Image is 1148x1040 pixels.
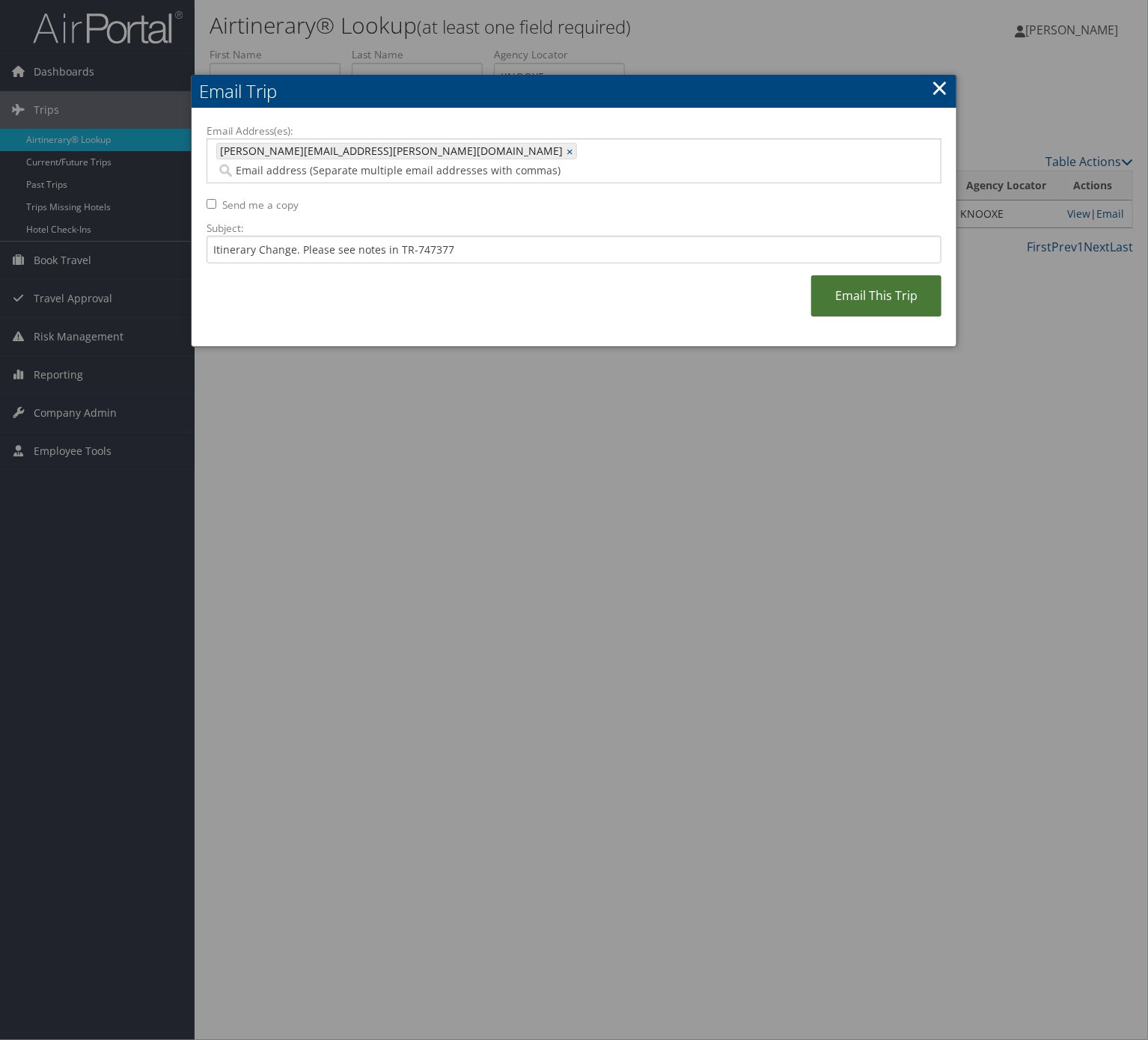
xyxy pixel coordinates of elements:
a: × [931,73,948,103]
span: [PERSON_NAME][EMAIL_ADDRESS][PERSON_NAME][DOMAIN_NAME] [217,144,563,159]
label: Send me a copy [222,198,299,212]
label: Email Address(es): [207,123,941,138]
input: Email address (Separate multiple email addresses with commas) [216,163,701,178]
label: Subject: [207,221,941,236]
a: × [567,144,576,159]
h2: Email Trip [192,75,956,108]
a: Email This Trip [811,275,941,316]
input: Add a short subject for the email [207,236,941,263]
